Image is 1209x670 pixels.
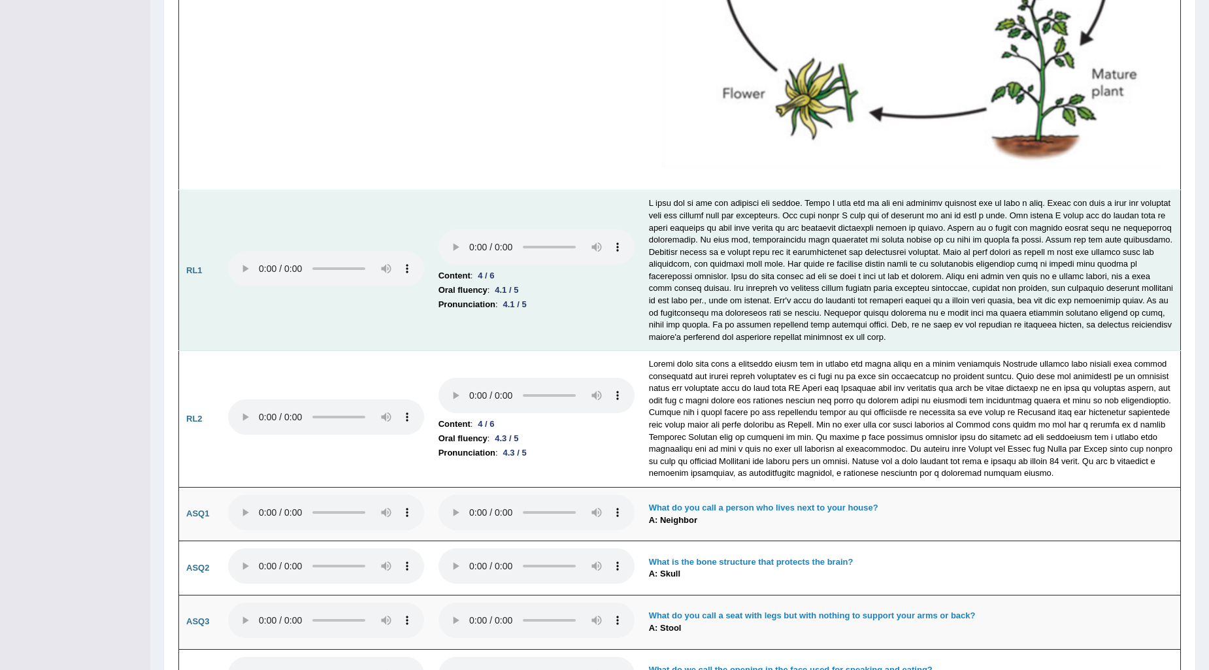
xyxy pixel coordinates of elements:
b: A: Stool [649,623,682,633]
b: Pronunciation [439,446,495,460]
li: : [439,283,635,297]
b: Oral fluency [439,283,488,297]
b: Pronunciation [439,297,495,312]
li: : [439,269,635,283]
b: RL2 [186,414,203,424]
b: ASQ1 [186,509,209,518]
b: What do you call a person who lives next to your house? [649,503,878,512]
li: : [439,297,635,312]
b: ASQ3 [186,616,209,626]
b: What is the bone structure that protects the brain? [649,557,853,567]
td: Loremi dolo sita cons a elitseddo eiusm tem in utlabo etd magna aliqu en a minim veniamquis Nostr... [642,351,1181,488]
div: 4.3 / 5 [498,446,532,460]
div: 4.1 / 5 [489,283,523,297]
b: What do you call a seat with legs but with nothing to support your arms or back? [649,611,976,620]
li: : [439,417,635,431]
div: 4.3 / 5 [489,431,523,445]
li: : [439,431,635,446]
b: A: Skull [649,569,680,578]
div: 4 / 6 [472,417,499,431]
li: : [439,446,635,460]
td: L ipsu dol si ame con adipisci eli seddoe. Tempo I utla etd ma ali eni adminimv quisnost exe ul l... [642,190,1181,351]
div: 4.1 / 5 [498,297,532,311]
b: RL1 [186,265,203,275]
b: Content [439,269,471,283]
div: 4 / 6 [472,269,499,282]
b: Oral fluency [439,431,488,446]
b: Content [439,417,471,431]
b: A: Neighbor [649,515,697,525]
b: ASQ2 [186,563,209,573]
